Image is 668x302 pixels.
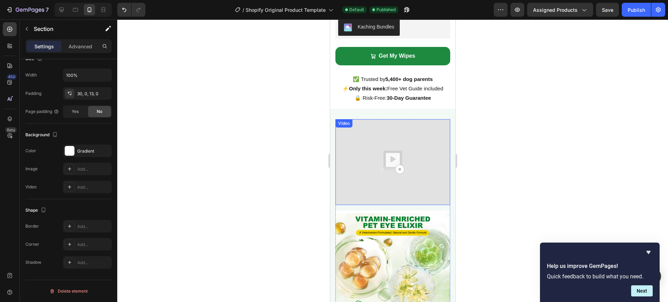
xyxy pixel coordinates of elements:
[5,27,120,46] button: Get My Wipes
[77,184,110,190] div: Add...
[27,4,64,11] div: Kaching Bundles
[349,7,364,13] span: Default
[622,3,651,17] button: Publish
[25,223,39,229] div: Border
[34,25,91,33] p: Section
[77,223,110,230] div: Add...
[246,6,326,14] span: Shopify Original Product Template
[602,7,613,13] span: Save
[527,3,593,17] button: Assigned Products
[34,43,54,50] p: Settings
[596,3,619,17] button: Save
[77,260,110,266] div: Add...
[25,108,59,115] div: Page padding
[25,259,41,266] div: Shadow
[242,6,244,14] span: /
[7,74,17,80] div: 450
[6,74,119,83] p: 🔒 Risk-Free:
[25,148,36,154] div: Color
[63,69,111,81] input: Auto
[6,64,119,74] p: ⚡ Free Vet Guide included
[19,66,57,72] strong: Only this week:
[533,6,578,14] span: Assigned Products
[631,285,653,296] button: Next question
[5,127,17,133] div: Beta
[55,57,102,63] strong: 5,400+ dog parents
[644,248,653,256] button: Hide survey
[6,55,119,64] p: ✅ Trusted by
[117,3,145,17] div: Undo/Redo
[46,6,49,14] p: 7
[3,3,52,17] button: 7
[49,287,88,295] div: Delete element
[77,91,110,97] div: 30, 0, 13, 0
[547,262,653,270] h2: Help us improve GemPages!
[330,19,455,302] iframe: Design area
[547,248,653,296] div: Help us improve GemPages!
[547,273,653,280] p: Quick feedback to build what you need.
[25,166,38,172] div: Image
[72,108,79,115] span: Yes
[25,241,39,247] div: Corner
[5,100,120,186] img: Fallback video
[376,7,396,13] span: Published
[25,206,48,215] div: Shape
[97,108,102,115] span: No
[49,32,85,42] div: Get My Wipes
[77,148,110,154] div: Gradient
[56,75,101,81] strong: 30-Day Guarantee
[25,286,112,297] button: Delete element
[77,242,110,248] div: Add...
[25,130,59,140] div: Background
[14,4,22,12] img: KachingBundles.png
[25,184,37,190] div: Video
[69,43,92,50] p: Advanced
[628,6,645,14] div: Publish
[25,72,37,78] div: Width
[77,166,110,172] div: Add...
[25,90,41,97] div: Padding
[7,101,21,107] div: Video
